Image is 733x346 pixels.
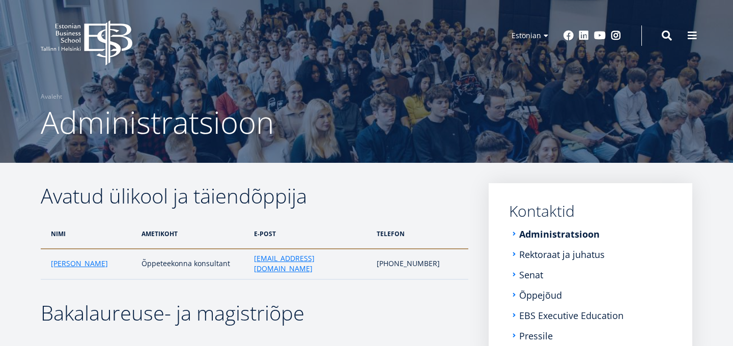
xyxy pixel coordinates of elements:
a: Kontaktid [509,204,672,219]
a: Avaleht [41,92,62,102]
a: Linkedin [579,31,589,41]
a: Administratsioon [519,229,600,239]
td: Õppeteekonna konsultant [136,249,248,279]
h2: Avatud ülikool ja täiendõppija [41,183,468,209]
a: Facebook [563,31,574,41]
h2: Bakalaureuse- ja magistriõpe [41,300,468,326]
a: [EMAIL_ADDRESS][DOMAIN_NAME] [254,253,366,274]
a: Youtube [594,31,606,41]
a: EBS Executive Education [519,310,624,321]
th: telefon [372,219,468,249]
td: [PHONE_NUMBER] [372,249,468,279]
th: e-post [249,219,372,249]
th: nimi [41,219,136,249]
a: Rektoraat ja juhatus [519,249,605,259]
a: Senat [519,270,543,280]
a: Pressile [519,331,553,341]
a: [PERSON_NAME] [51,258,108,269]
span: Administratsioon [41,101,274,143]
a: Õppejõud [519,290,562,300]
th: ametikoht [136,219,248,249]
a: Instagram [611,31,621,41]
